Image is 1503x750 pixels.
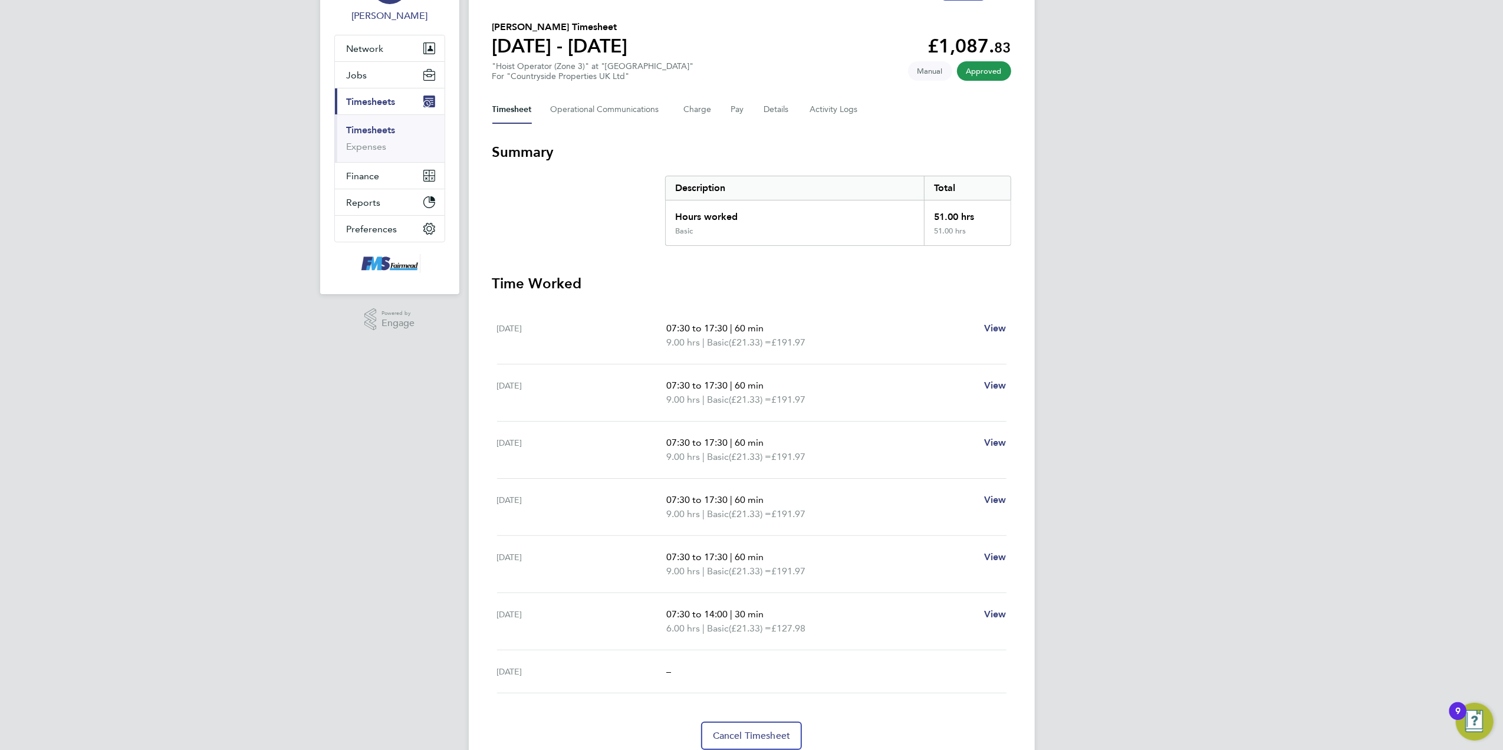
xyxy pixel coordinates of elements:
[771,623,805,634] span: £127.98
[347,170,380,182] span: Finance
[666,437,728,448] span: 07:30 to 17:30
[730,380,732,391] span: |
[984,321,1007,335] a: View
[335,35,445,61] button: Network
[771,565,805,577] span: £191.97
[984,379,1007,393] a: View
[702,394,705,405] span: |
[347,223,397,235] span: Preferences
[928,35,1011,57] app-decimal: £1,087.
[666,394,700,405] span: 9.00 hrs
[707,335,729,350] span: Basic
[347,43,384,54] span: Network
[729,623,771,634] span: (£21.33) =
[666,451,700,462] span: 9.00 hrs
[492,20,628,34] h2: [PERSON_NAME] Timesheet
[984,494,1007,505] span: View
[735,380,764,391] span: 60 min
[666,508,700,519] span: 9.00 hrs
[497,550,667,578] div: [DATE]
[347,197,381,208] span: Reports
[347,70,367,81] span: Jobs
[675,226,693,236] div: Basic
[492,143,1011,750] section: Timesheet
[707,393,729,407] span: Basic
[334,254,445,273] a: Go to home page
[771,394,805,405] span: £191.97
[335,163,445,189] button: Finance
[551,96,665,124] button: Operational Communications
[984,551,1007,562] span: View
[984,550,1007,564] a: View
[492,96,532,124] button: Timesheet
[702,451,705,462] span: |
[730,437,732,448] span: |
[1455,711,1461,726] div: 9
[729,337,771,348] span: (£21.33) =
[702,508,705,519] span: |
[729,394,771,405] span: (£21.33) =
[497,665,667,679] div: [DATE]
[335,114,445,162] div: Timesheets
[666,608,728,620] span: 07:30 to 14:00
[984,437,1007,448] span: View
[492,34,628,58] h1: [DATE] - [DATE]
[497,321,667,350] div: [DATE]
[347,141,387,152] a: Expenses
[957,61,1011,81] span: This timesheet has been approved.
[984,608,1007,620] span: View
[984,323,1007,334] span: View
[729,508,771,519] span: (£21.33) =
[735,494,764,505] span: 60 min
[666,200,925,226] div: Hours worked
[735,437,764,448] span: 60 min
[1456,703,1494,741] button: Open Resource Center, 9 new notifications
[666,494,728,505] span: 07:30 to 17:30
[707,621,729,636] span: Basic
[707,507,729,521] span: Basic
[771,451,805,462] span: £191.97
[984,607,1007,621] a: View
[702,337,705,348] span: |
[764,96,791,124] button: Details
[492,71,694,81] div: For "Countryside Properties UK Ltd"
[995,39,1011,56] span: 83
[381,308,415,318] span: Powered by
[984,380,1007,391] span: View
[702,565,705,577] span: |
[347,124,396,136] a: Timesheets
[359,254,421,273] img: f-mead-logo-retina.png
[666,565,700,577] span: 9.00 hrs
[381,318,415,328] span: Engage
[735,608,764,620] span: 30 min
[497,379,667,407] div: [DATE]
[810,96,860,124] button: Activity Logs
[335,62,445,88] button: Jobs
[666,623,700,634] span: 6.00 hrs
[730,494,732,505] span: |
[665,176,1011,246] div: Summary
[666,666,671,677] span: –
[984,436,1007,450] a: View
[729,565,771,577] span: (£21.33) =
[731,96,745,124] button: Pay
[713,730,791,742] span: Cancel Timesheet
[335,216,445,242] button: Preferences
[702,623,705,634] span: |
[497,436,667,464] div: [DATE]
[666,176,925,200] div: Description
[497,493,667,521] div: [DATE]
[701,722,803,750] button: Cancel Timesheet
[735,551,764,562] span: 60 min
[497,607,667,636] div: [DATE]
[684,96,712,124] button: Charge
[666,551,728,562] span: 07:30 to 17:30
[666,337,700,348] span: 9.00 hrs
[729,451,771,462] span: (£21.33) =
[924,226,1010,245] div: 51.00 hrs
[492,61,694,81] div: "Hoist Operator (Zone 3)" at "[GEOGRAPHIC_DATA]"
[334,9,445,23] span: Joanne Conway
[771,508,805,519] span: £191.97
[666,380,728,391] span: 07:30 to 17:30
[771,337,805,348] span: £191.97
